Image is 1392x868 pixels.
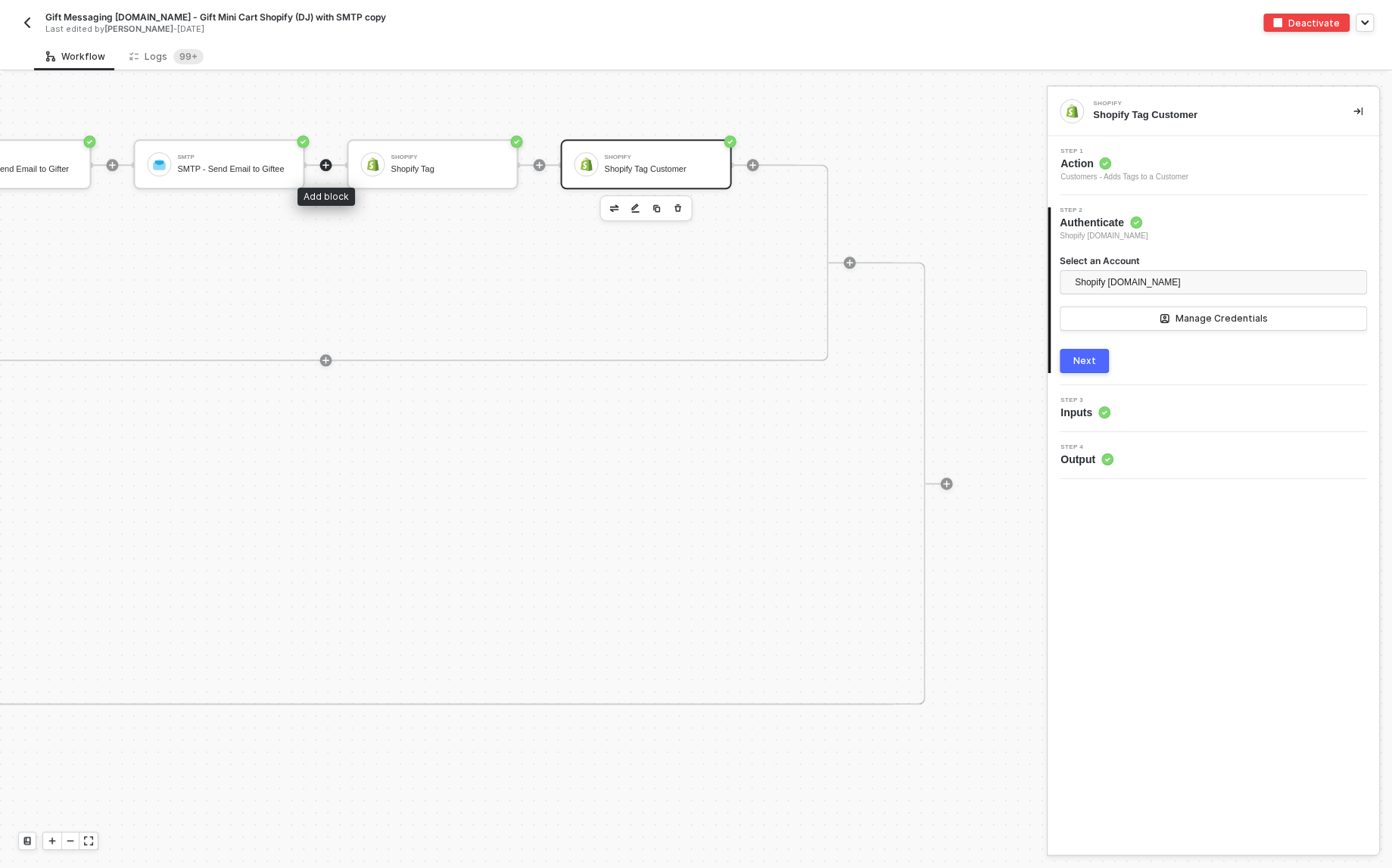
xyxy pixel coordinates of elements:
button: edit-cred [605,199,623,217]
span: Step 4 [1060,444,1113,450]
span: Step 3 [1060,397,1110,403]
div: Shopify Tag Customer [1093,108,1329,122]
span: icon-success-page [510,135,522,148]
sup: 405 [173,49,204,64]
span: icon-success-page [83,135,95,148]
span: Action [1060,156,1188,171]
span: icon-play [107,160,117,170]
img: integration-icon [1065,104,1079,118]
div: Shopify Tag [391,164,504,174]
span: icon-play [321,160,330,170]
button: edit-cred [626,199,644,217]
button: copy-block [647,199,665,217]
div: Step 1Action Customers - Adds Tags to a Customer [1048,148,1379,183]
span: Shopify [DOMAIN_NAME] [1060,230,1148,242]
button: Next [1060,349,1109,373]
img: icon [152,157,166,171]
img: icon [366,157,379,171]
span: icon-play [942,479,951,488]
button: Manage Credentials [1060,306,1367,331]
div: Customers - Adds Tags to a Customer [1060,171,1188,183]
div: SMTP [177,154,291,160]
span: icon-success-page [297,135,309,148]
div: Last edited by - [DATE] [45,23,662,35]
div: Deactivate [1288,17,1340,30]
span: Inputs [1060,405,1110,420]
div: Logs [129,49,204,64]
img: edit-cred [631,203,640,213]
div: Shopify [1093,101,1320,107]
span: icon-manage-credentials [1160,314,1169,323]
span: Gift Messaging [DOMAIN_NAME] - Gift Mini Cart Shopify (DJ) with SMTP copy [45,11,386,23]
img: edit-cred [609,204,618,212]
span: Step 1 [1060,148,1188,154]
span: icon-play [48,836,57,845]
img: deactivate [1273,18,1282,27]
span: icon-minus [66,836,75,845]
div: Add block [297,188,355,206]
span: Authenticate [1060,215,1148,230]
span: icon-expand [84,836,93,845]
span: Output [1060,452,1113,467]
div: Step 2Authenticate Shopify [DOMAIN_NAME]Select an AccountShopify [DOMAIN_NAME] Manage Credentials... [1048,207,1379,373]
div: SMTP - Send Email to Giftee [177,164,291,174]
span: icon-play [534,160,543,170]
span: [PERSON_NAME] [104,23,173,34]
div: Shopify Tag Customer [604,164,718,174]
div: Step 3Inputs [1048,397,1379,420]
div: Step 4Output [1048,444,1379,467]
span: icon-collapse-right [1353,107,1362,116]
img: back [21,17,33,29]
label: Select an Account [1060,254,1367,267]
div: Next [1073,355,1096,367]
span: icon-success-page [724,135,736,148]
span: Shopify [DOMAIN_NAME] [1075,271,1180,294]
span: icon-play [321,356,330,365]
span: Step 2 [1060,207,1148,213]
div: Workflow [46,51,105,63]
div: Shopify [391,154,504,160]
img: icon [579,157,593,171]
span: icon-play [845,258,854,267]
span: icon-play [748,160,757,170]
button: deactivateDeactivate [1263,14,1350,32]
div: Shopify [604,154,718,160]
img: copy-block [652,204,661,213]
button: back [18,14,36,32]
div: Manage Credentials [1176,313,1268,325]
